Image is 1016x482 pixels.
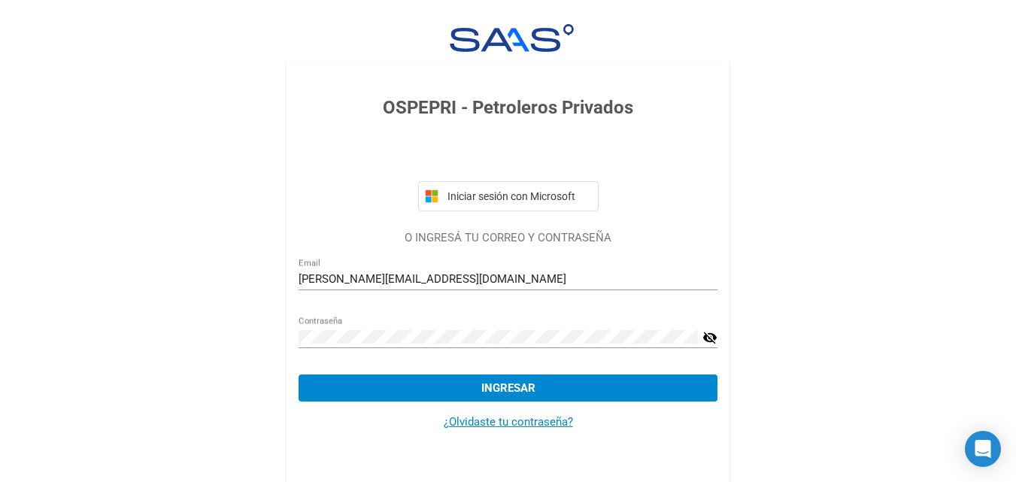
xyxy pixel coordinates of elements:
[299,94,717,121] h3: OSPEPRI - Petroleros Privados
[444,190,592,202] span: Iniciar sesión con Microsoft
[444,415,573,429] a: ¿Olvidaste tu contraseña?
[299,229,717,247] p: O INGRESÁ TU CORREO Y CONTRASEÑA
[418,181,599,211] button: Iniciar sesión con Microsoft
[702,329,717,347] mat-icon: visibility_off
[299,374,717,402] button: Ingresar
[481,381,535,395] span: Ingresar
[965,431,1001,467] div: Open Intercom Messenger
[411,138,606,171] iframe: Botón de Acceder con Google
